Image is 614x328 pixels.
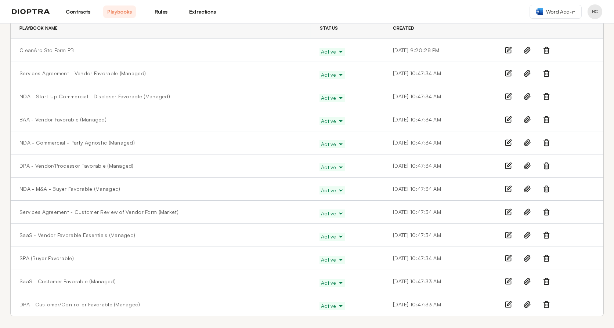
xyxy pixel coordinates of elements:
a: NDA - Start-Up Commercial - Discloser Favorable (Managed) [19,93,170,100]
button: Active [319,302,345,310]
span: Active [321,48,344,55]
td: [DATE] 10:47:34 AM [384,131,496,154]
button: Active [319,233,345,241]
a: Extractions [186,6,219,18]
button: Active [319,71,345,79]
span: Active [321,164,344,171]
a: NDA - Commercial - Party Agnostic (Managed) [19,139,135,146]
span: Created [393,25,414,31]
span: Active [321,279,344,287]
button: Active [319,94,345,102]
td: [DATE] 10:47:34 AM [384,224,496,247]
button: Profile menu [588,4,602,19]
a: Playbooks [103,6,136,18]
td: [DATE] 10:47:33 AM [384,293,496,316]
a: Services Agreement - Vendor Favorable (Managed) [19,70,146,77]
td: [DATE] 10:47:34 AM [384,178,496,201]
button: Active [319,279,345,287]
a: BAA - Vendor Favorable (Managed) [19,116,106,123]
td: [DATE] 9:20:28 PM [384,39,496,62]
span: Active [321,94,344,102]
a: CleanArc Std Form PB [19,47,74,54]
a: Word Add-in [530,5,582,19]
span: Active [321,210,344,217]
a: SaaS - Customer Favorable (Managed) [19,278,116,285]
a: Rules [145,6,177,18]
td: [DATE] 10:47:34 AM [384,201,496,224]
span: Word Add-in [546,8,575,15]
span: Active [321,187,344,194]
button: Active [319,140,345,148]
span: Playbook Name [19,25,58,31]
a: NDA - M&A - Buyer Favorable (Managed) [19,185,120,193]
a: SPA (Buyer Favorable) [19,255,74,262]
img: logo [12,9,50,14]
span: Active [321,256,344,263]
button: Active [319,209,345,218]
td: [DATE] 10:47:34 AM [384,247,496,270]
a: SaaS - Vendor Favorable Essentials (Managed) [19,232,135,239]
td: [DATE] 10:47:33 AM [384,270,496,293]
td: [DATE] 10:47:34 AM [384,62,496,85]
span: Active [321,141,344,148]
button: Active [319,186,345,194]
button: Active [319,163,345,171]
td: [DATE] 10:47:34 AM [384,108,496,131]
span: Active [321,71,344,79]
a: DPA - Customer/Controller Favorable (Managed) [19,301,140,308]
span: Active [321,233,344,240]
span: Active [321,117,344,125]
button: Active [319,256,345,264]
button: Active [319,48,345,56]
a: DPA - Vendor/Processor Favorable (Managed) [19,162,134,170]
td: [DATE] 10:47:34 AM [384,154,496,178]
a: Contracts [62,6,94,18]
button: Active [319,117,345,125]
img: word [536,8,543,15]
span: Status [320,25,338,31]
span: Active [321,302,344,310]
td: [DATE] 10:47:34 AM [384,85,496,108]
a: Services Agreement - Customer Review of Vendor Form (Market) [19,208,178,216]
